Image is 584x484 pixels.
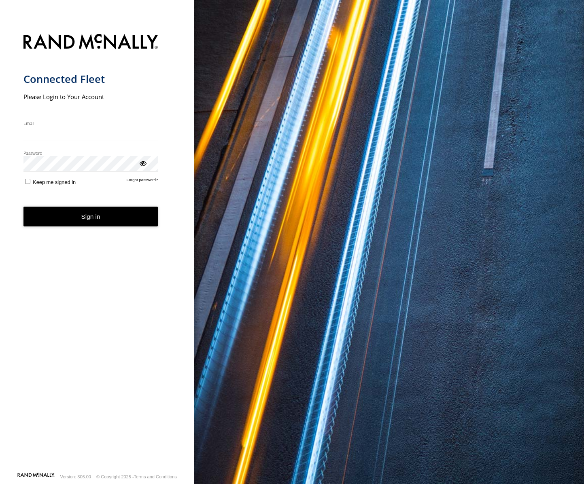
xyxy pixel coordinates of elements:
button: Sign in [23,207,158,226]
span: Keep me signed in [33,179,76,185]
div: ViewPassword [138,159,147,167]
div: © Copyright 2025 - [96,474,177,479]
label: Email [23,120,158,126]
form: main [23,29,171,472]
input: Keep me signed in [25,179,30,184]
h2: Please Login to Your Account [23,93,158,101]
img: Rand McNally [23,32,158,53]
a: Visit our Website [17,473,55,481]
a: Forgot password? [127,178,158,185]
h1: Connected Fleet [23,72,158,86]
a: Terms and Conditions [134,474,177,479]
div: Version: 306.00 [60,474,91,479]
label: Password [23,150,158,156]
